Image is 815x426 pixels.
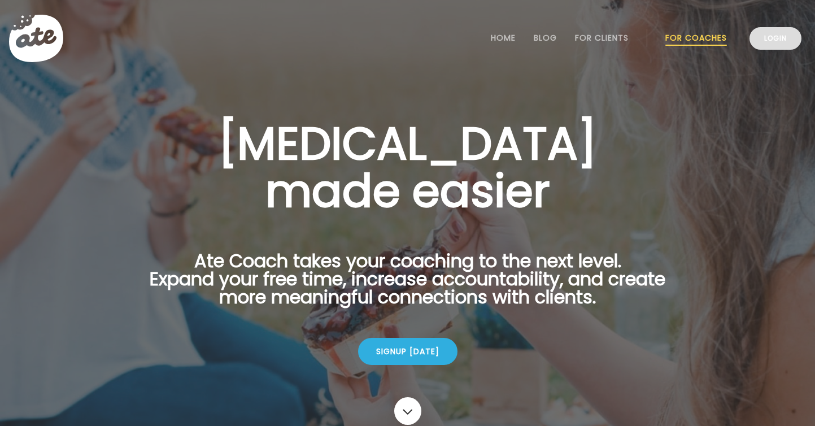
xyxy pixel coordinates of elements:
a: Blog [534,33,557,42]
a: For Clients [575,33,629,42]
p: Ate Coach takes your coaching to the next level. Expand your free time, increase accountability, ... [132,252,683,320]
div: Signup [DATE] [358,338,457,365]
h1: [MEDICAL_DATA] made easier [132,120,683,215]
a: Home [491,33,516,42]
a: Login [749,27,801,50]
a: For Coaches [665,33,727,42]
